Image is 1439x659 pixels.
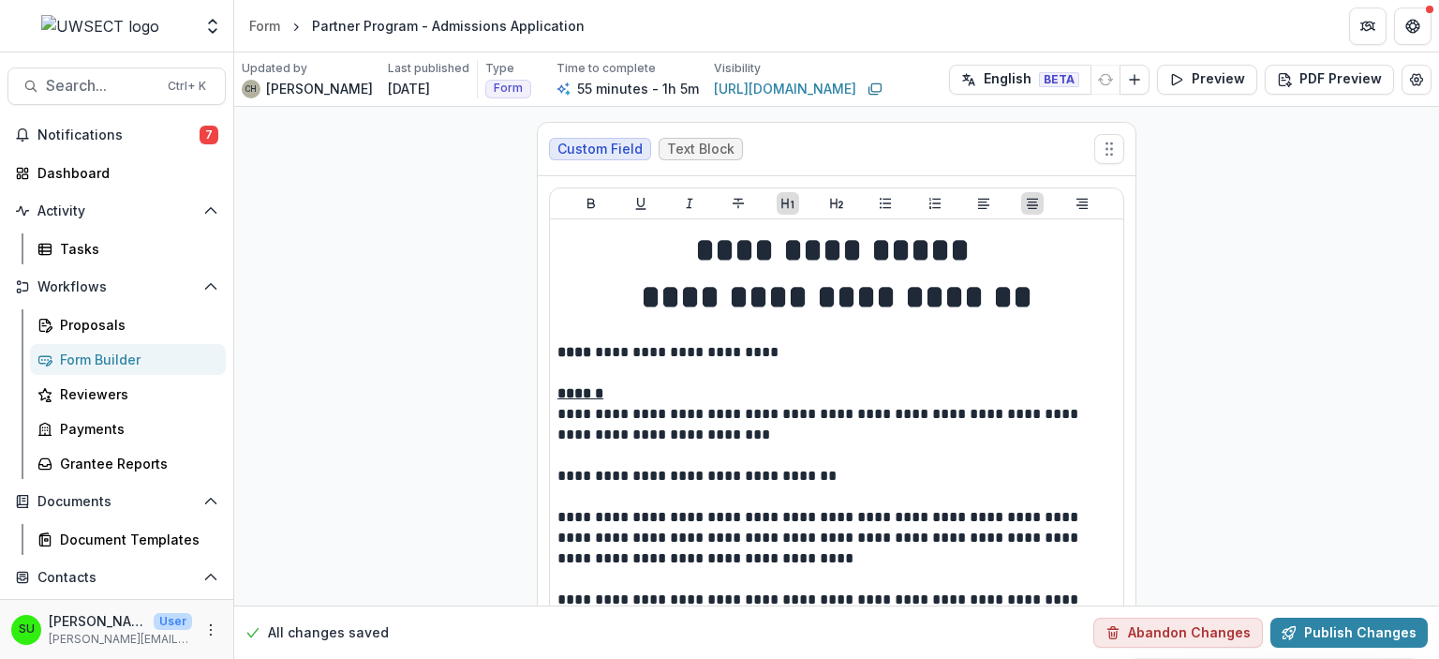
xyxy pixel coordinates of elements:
button: More [200,619,222,641]
div: Grantee Reports [60,454,211,473]
span: Activity [37,203,196,219]
p: [PERSON_NAME] [266,79,373,98]
a: Grantee Reports [30,448,226,479]
div: Partner Program - Admissions Application [312,16,585,36]
button: Edit Form Settings [1402,65,1432,95]
button: Heading 2 [825,192,848,215]
p: All changes saved [268,623,389,643]
button: Align Center [1021,192,1044,215]
button: Italicize [678,192,701,215]
p: Visibility [714,60,761,77]
a: Tasks [30,233,226,264]
button: Preview [1157,65,1257,95]
button: Align Right [1071,192,1093,215]
button: Open Activity [7,196,226,226]
button: Add Language [1120,65,1150,95]
div: Proposals [60,315,211,335]
button: Align Left [972,192,995,215]
button: Bullet List [874,192,897,215]
button: Open Workflows [7,272,226,302]
a: Document Templates [30,524,226,555]
button: Search... [7,67,226,105]
nav: breadcrumb [242,12,592,39]
span: Contacts [37,570,196,586]
div: Carli Herz [245,85,257,93]
span: Workflows [37,279,196,295]
button: Abandon Changes [1093,618,1263,648]
p: [PERSON_NAME] [49,611,146,631]
div: Payments [60,419,211,439]
div: Form [249,16,280,36]
span: Notifications [37,127,200,143]
span: Custom Field [557,142,643,157]
a: Dashboard [7,157,226,188]
button: Copy link [864,78,886,100]
span: Documents [37,494,196,510]
div: Document Templates [60,530,211,549]
button: Strike [727,192,749,215]
span: Search... [46,77,156,95]
p: [DATE] [388,79,430,98]
a: [URL][DOMAIN_NAME] [714,79,856,98]
p: [PERSON_NAME][EMAIL_ADDRESS][PERSON_NAME][DOMAIN_NAME] [49,631,192,648]
button: Underline [630,192,652,215]
button: Bold [580,192,602,215]
div: Tasks [60,239,211,259]
button: Get Help [1394,7,1432,45]
div: Ctrl + K [164,76,210,97]
button: Notifications7 [7,120,226,150]
div: Dashboard [37,163,211,183]
span: Text Block [667,142,734,157]
button: Open entity switcher [200,7,226,45]
button: Open Documents [7,487,226,517]
button: Partners [1349,7,1387,45]
button: Publish Changes [1270,618,1428,648]
a: Payments [30,413,226,444]
a: Reviewers [30,379,226,410]
p: 55 minutes - 1h 5m [577,79,699,98]
p: Updated by [242,60,307,77]
button: PDF Preview [1265,65,1394,95]
p: Time to complete [556,60,656,77]
button: Refresh Translation [1090,65,1120,95]
span: 7 [200,126,218,144]
div: Scott Umbel [19,623,35,636]
p: Type [485,60,514,77]
div: Form Builder [60,350,211,369]
div: Reviewers [60,384,211,404]
button: Open Contacts [7,562,226,592]
a: Proposals [30,309,226,340]
button: Ordered List [924,192,946,215]
span: Form [494,82,523,95]
button: Move field [1094,134,1124,164]
button: English BETA [949,65,1091,95]
img: UWSECT logo [41,15,159,37]
a: Form Builder [30,344,226,375]
p: Last published [388,60,469,77]
a: Form [242,12,288,39]
p: User [154,613,192,630]
button: Heading 1 [777,192,799,215]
